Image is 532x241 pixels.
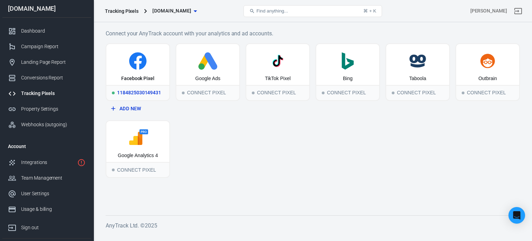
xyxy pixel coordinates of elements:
div: Facebook Pixel [121,75,154,82]
span: velvee.net [152,7,191,15]
div: Sign out [21,224,86,231]
div: Campaign Report [21,43,86,50]
h6: AnyTrack Ltd. © 2025 [106,221,520,230]
button: BingConnect PixelConnect Pixel [316,43,380,101]
div: Team Management [21,174,86,182]
button: Add New [108,102,167,115]
h6: Connect your AnyTrack account with your analytics and ad accounts. [106,29,520,38]
button: Google AdsConnect PixelConnect Pixel [176,43,240,101]
span: Connect Pixel [322,92,325,94]
div: Conversions Report [21,74,86,81]
li: Account [2,138,91,155]
span: Connect Pixel [182,92,185,94]
div: Google Ads [195,75,220,82]
span: Connect Pixel [462,92,464,94]
div: Taboola [409,75,426,82]
div: Outbrain [478,75,497,82]
a: Landing Page Report [2,54,91,70]
div: 1184825030149431 [106,85,169,100]
a: Campaign Report [2,39,91,54]
a: Usage & billing [2,201,91,217]
div: Connect Pixel [246,85,309,100]
a: Team Management [2,170,91,186]
a: Tracking Pixels [2,86,91,101]
div: Connect Pixel [316,85,379,100]
div: Connect Pixel [106,162,169,177]
div: Integrations [21,159,74,166]
div: Tracking Pixels [105,8,139,15]
button: TaboolaConnect PixelConnect Pixel [385,43,450,101]
a: Facebook PixelRunning1184825030149431 [106,43,170,101]
button: Google Analytics 4Connect PixelConnect Pixel [106,120,170,178]
div: Dashboard [21,27,86,35]
div: Tracking Pixels [21,90,86,97]
div: Connect Pixel [456,85,519,100]
div: Connect Pixel [176,85,239,100]
svg: 1 networks not verified yet [77,158,86,167]
span: Find anything... [256,8,288,14]
div: User Settings [21,190,86,197]
button: TikTok PixelConnect PixelConnect Pixel [246,43,310,101]
span: Connect Pixel [112,169,115,171]
div: Connect Pixel [386,85,449,100]
div: Webhooks (outgoing) [21,121,86,128]
span: Connect Pixel [392,92,394,94]
a: User Settings [2,186,91,201]
button: [DOMAIN_NAME] [150,5,199,17]
div: Usage & billing [21,206,86,213]
div: Account id: TDMpudQw [470,7,507,15]
div: Landing Page Report [21,59,86,66]
div: [DOMAIN_NAME] [2,6,91,12]
span: Connect Pixel [252,92,255,94]
div: Property Settings [21,105,86,113]
a: Dashboard [2,23,91,39]
div: Open Intercom Messenger [508,207,525,224]
a: Conversions Report [2,70,91,86]
a: Webhooks (outgoing) [2,117,91,132]
a: Integrations [2,155,91,170]
div: ⌘ + K [363,8,376,14]
a: Sign out [510,3,526,19]
div: Bing [343,75,353,82]
button: OutbrainConnect PixelConnect Pixel [455,43,520,101]
span: Running [112,92,115,94]
div: TikTok Pixel [265,75,291,82]
button: Find anything...⌘ + K [243,5,382,17]
a: Sign out [2,217,91,235]
a: Property Settings [2,101,91,117]
div: Google Analytics 4 [118,152,158,159]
